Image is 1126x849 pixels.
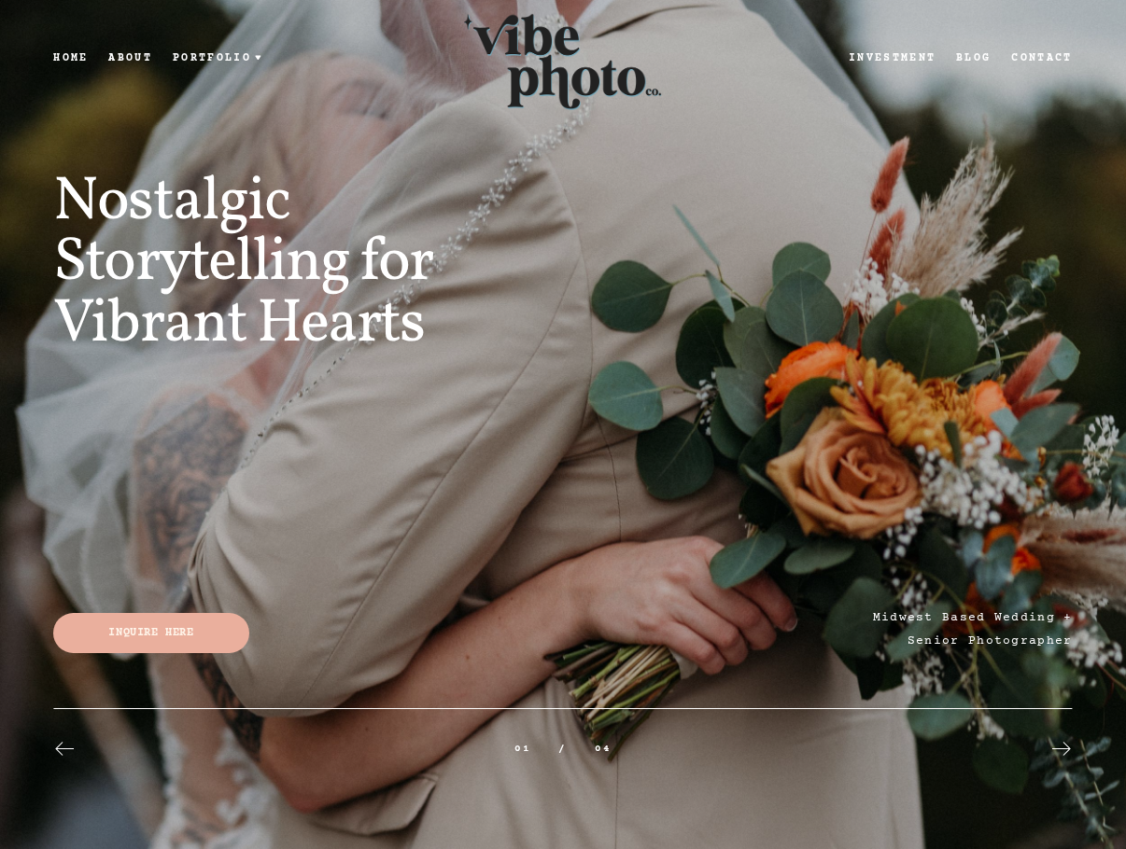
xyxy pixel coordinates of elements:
a: Blog [946,50,1001,66]
a: Inquire here [53,613,248,653]
img: Vibe Photo Co. [464,7,662,110]
a: Home [44,50,99,66]
a: Investment [838,50,946,66]
a: Portfolio [162,50,274,66]
span: 04 [595,743,612,755]
span: / [558,743,567,755]
span: Inquire here [108,627,193,639]
span: 01 [514,743,531,755]
a: Contact [1001,50,1082,66]
span: for [359,233,432,294]
span: Portfolio [173,53,251,64]
a: About [99,50,162,66]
